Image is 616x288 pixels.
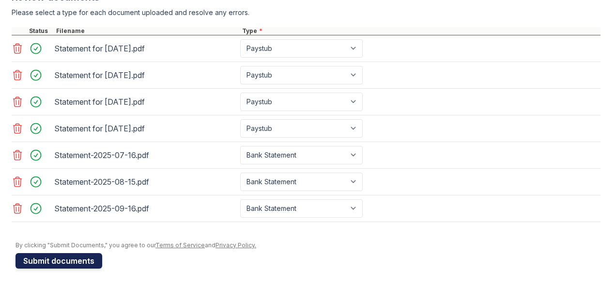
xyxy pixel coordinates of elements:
div: By clicking "Submit Documents," you agree to our and [15,241,601,249]
button: Submit documents [15,253,102,269]
div: Statement-2025-08-15.pdf [54,174,236,190]
div: Type [240,27,601,35]
a: Privacy Policy. [216,241,256,249]
div: Statement for [DATE].pdf [54,94,236,110]
div: Statement-2025-07-16.pdf [54,147,236,163]
div: Filename [54,27,240,35]
div: Statement for [DATE].pdf [54,41,236,56]
div: Statement for [DATE].pdf [54,121,236,136]
div: Status [27,27,54,35]
div: Please select a type for each document uploaded and resolve any errors. [12,8,601,17]
div: Statement for [DATE].pdf [54,67,236,83]
a: Terms of Service [155,241,205,249]
div: Statement-2025-09-16.pdf [54,201,236,216]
